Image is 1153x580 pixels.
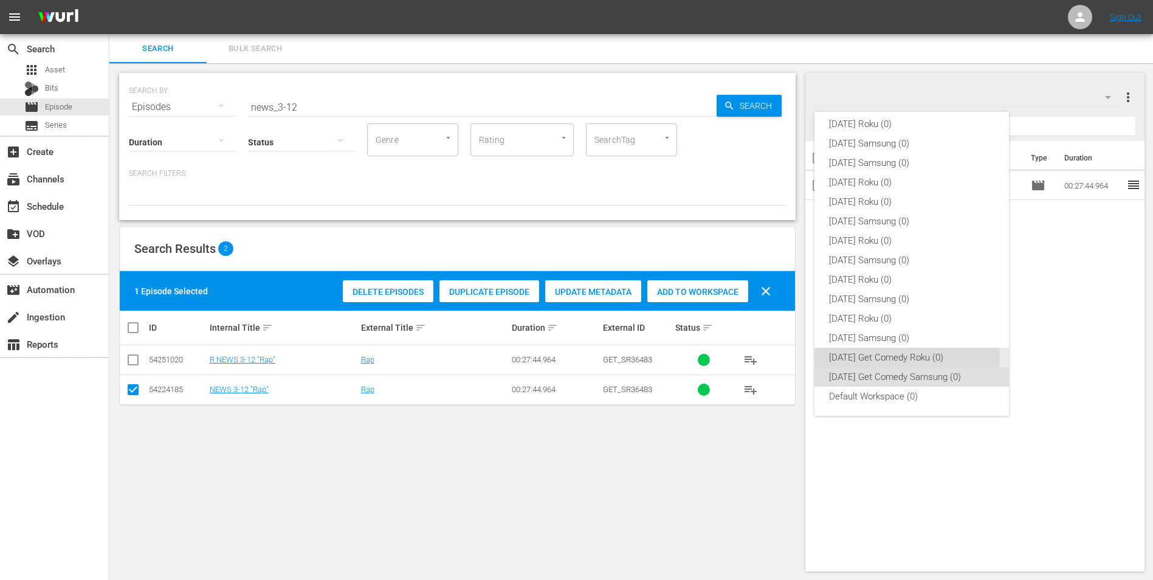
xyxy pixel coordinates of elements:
[829,309,994,328] div: [DATE] Roku (0)
[829,367,994,387] div: [DATE] Get Comedy Samsung (0)
[829,289,994,309] div: [DATE] Samsung (0)
[829,387,994,406] div: Default Workspace (0)
[829,270,994,289] div: [DATE] Roku (0)
[829,212,994,231] div: [DATE] Samsung (0)
[829,231,994,250] div: [DATE] Roku (0)
[829,348,994,367] div: [DATE] Get Comedy Roku (0)
[829,192,994,212] div: [DATE] Roku (0)
[829,134,994,153] div: [DATE] Samsung (0)
[829,153,994,173] div: [DATE] Samsung (0)
[829,328,994,348] div: [DATE] Samsung (0)
[829,173,994,192] div: [DATE] Roku (0)
[829,250,994,270] div: [DATE] Samsung (0)
[829,114,994,134] div: [DATE] Roku (0)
